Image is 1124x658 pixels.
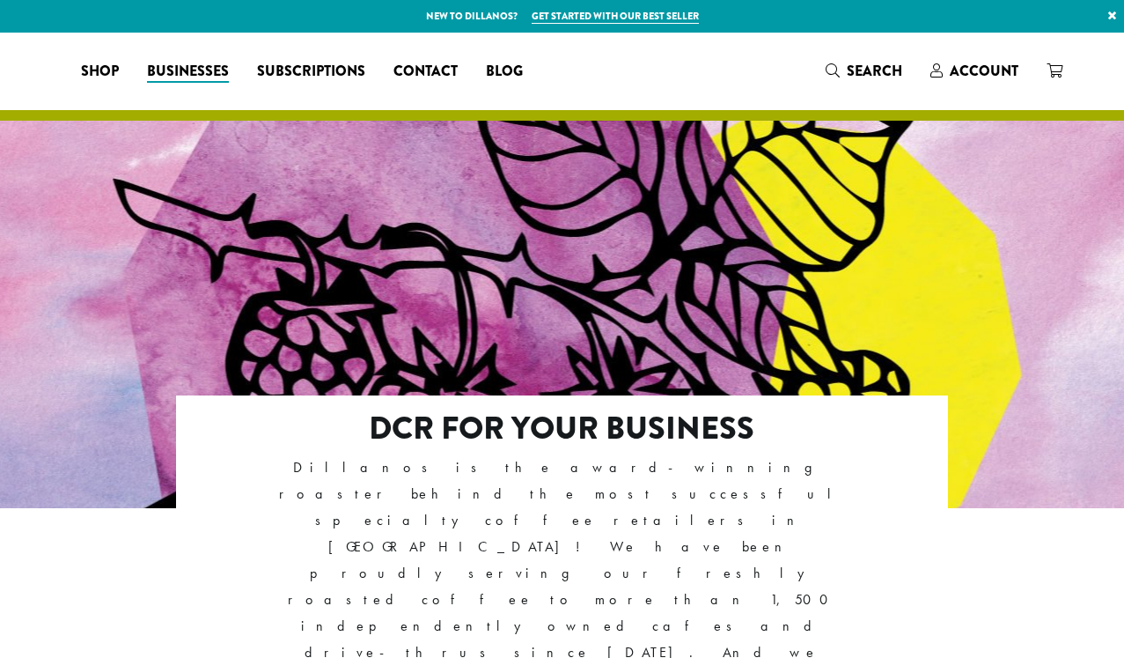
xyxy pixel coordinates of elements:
h2: DCR FOR YOUR BUSINESS [252,410,872,447]
span: Search [847,61,902,81]
span: Shop [81,61,119,83]
span: Blog [486,61,523,83]
span: Account [950,61,1018,81]
a: Get started with our best seller [532,9,699,24]
a: Search [812,56,916,85]
span: Businesses [147,61,229,83]
span: Contact [393,61,458,83]
a: Shop [67,57,133,85]
span: Subscriptions [257,61,365,83]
